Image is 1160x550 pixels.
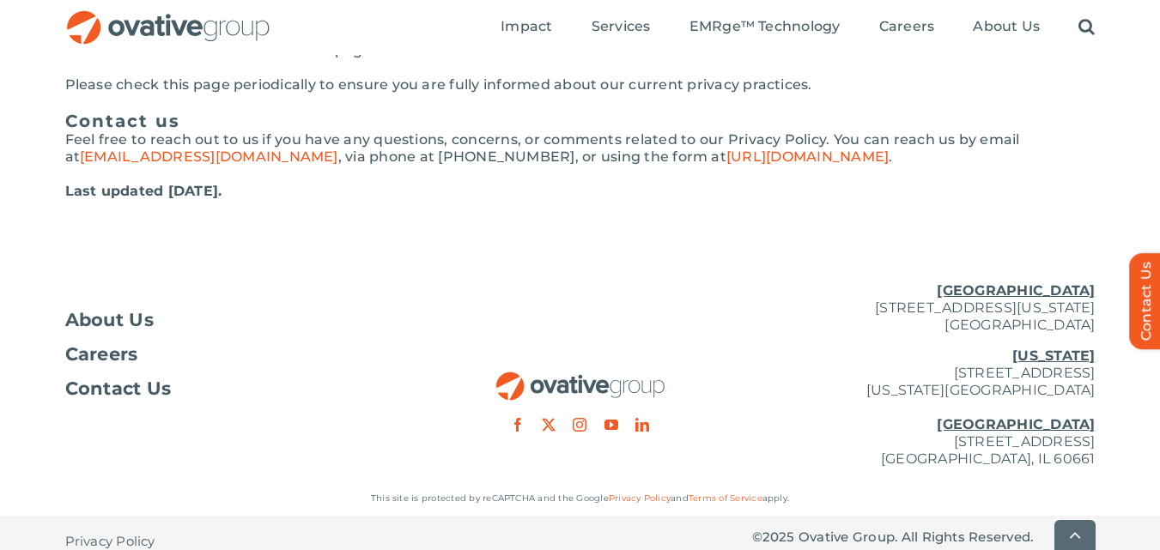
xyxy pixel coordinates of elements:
a: Impact [501,18,552,37]
p: Please check this page periodically to ensure you are fully informed about our current privacy pr... [65,76,1096,94]
a: Careers [879,18,935,37]
a: Privacy Policy [609,493,671,504]
span: Careers [879,18,935,35]
a: [URL][DOMAIN_NAME] [726,148,889,165]
a: youtube [604,418,618,432]
p: This site is protected by reCAPTCHA and the Google and apply. [65,490,1096,507]
span: Services [592,18,651,35]
span: 2025 [762,529,795,545]
p: Feel free to reach out to us if you have any questions, concerns, or comments related to our Priv... [65,131,1096,166]
a: About Us [65,311,409,329]
span: Contact Us [65,380,172,397]
p: [STREET_ADDRESS][US_STATE] [GEOGRAPHIC_DATA] [752,282,1096,334]
h5: Contact us [65,111,1096,131]
span: About Us [65,311,155,329]
span: Impact [501,18,552,35]
u: [GEOGRAPHIC_DATA] [937,282,1095,299]
a: OG_Full_horizontal_RGB [65,9,271,25]
a: [EMAIL_ADDRESS][DOMAIN_NAME] [80,148,338,165]
span: About Us [973,18,1040,35]
strong: Last updated [DATE]. [65,183,222,199]
a: OG_Full_horizontal_RGB [495,370,666,386]
a: instagram [573,418,586,432]
a: About Us [973,18,1040,37]
a: Contact Us [65,380,409,397]
span: EMRge™ Technology [689,18,841,35]
a: Terms of Service [689,493,762,504]
p: © Ovative Group. All Rights Reserved. [752,529,1096,546]
a: Search [1078,18,1095,37]
span: Privacy Policy [65,533,155,550]
p: [STREET_ADDRESS] [US_STATE][GEOGRAPHIC_DATA] [STREET_ADDRESS] [GEOGRAPHIC_DATA], IL 60661 [752,348,1096,468]
a: facebook [511,418,525,432]
span: Careers [65,346,138,363]
a: Careers [65,346,409,363]
nav: Footer Menu [65,311,409,397]
a: twitter [542,418,556,432]
a: linkedin [635,418,649,432]
a: Services [592,18,651,37]
a: EMRge™ Technology [689,18,841,37]
u: [US_STATE] [1012,348,1095,364]
u: [GEOGRAPHIC_DATA] [937,416,1095,432]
